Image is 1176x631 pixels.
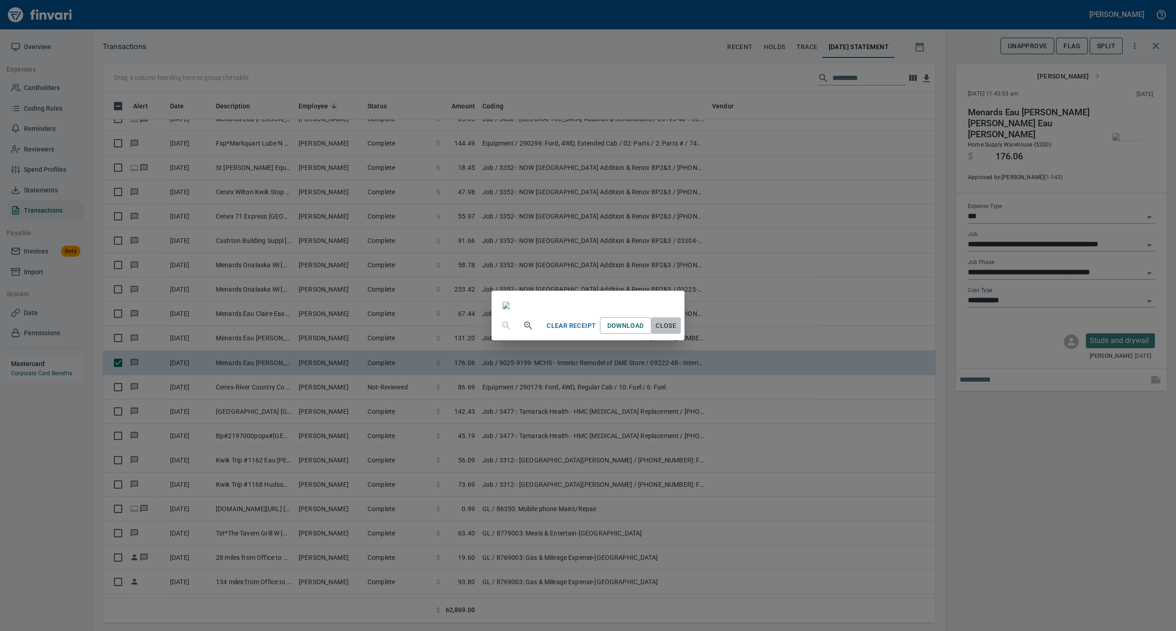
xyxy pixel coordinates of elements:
[547,320,596,332] span: Clear Receipt
[651,317,681,334] button: Close
[607,320,644,332] span: Download
[503,302,510,309] img: receipts%2Fmarketjohnson%2F2025-09-26%2FY8YSFCqHODXxXcZwQRSFvrj5scw2__YUPlwtNVrIVbaiZ0u8lN.jpg
[543,317,599,334] button: Clear Receipt
[600,317,651,334] a: Download
[655,320,677,332] span: Close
